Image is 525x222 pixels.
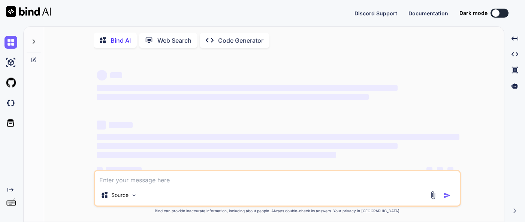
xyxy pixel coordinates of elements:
[131,192,137,198] img: Pick Models
[97,143,398,149] span: ‌
[97,121,106,130] span: ‌
[97,152,336,158] span: ‌
[4,97,17,109] img: darkCloudIdeIcon
[354,9,397,17] button: Discord Support
[97,85,398,91] span: ‌
[109,122,133,128] span: ‌
[111,191,129,199] p: Source
[110,72,122,78] span: ‌
[97,134,459,140] span: ‌
[6,6,51,17] img: Bind AI
[459,9,488,17] span: Dark mode
[426,167,432,173] span: ‌
[447,167,453,173] span: ‌
[111,36,131,45] p: Bind AI
[97,167,103,173] span: ‌
[97,70,107,80] span: ‌
[443,192,451,199] img: icon
[4,76,17,89] img: githubLight
[354,10,397,16] span: Discord Support
[94,208,461,214] p: Bind can provide inaccurate information, including about people. Always double-check its answers....
[429,191,437,200] img: attachment
[408,9,448,17] button: Documentation
[106,167,142,173] span: ‌
[4,36,17,49] img: chat
[218,36,263,45] p: Code Generator
[97,94,369,100] span: ‌
[437,167,443,173] span: ‌
[4,56,17,69] img: ai-studio
[408,10,448,16] span: Documentation
[157,36,191,45] p: Web Search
